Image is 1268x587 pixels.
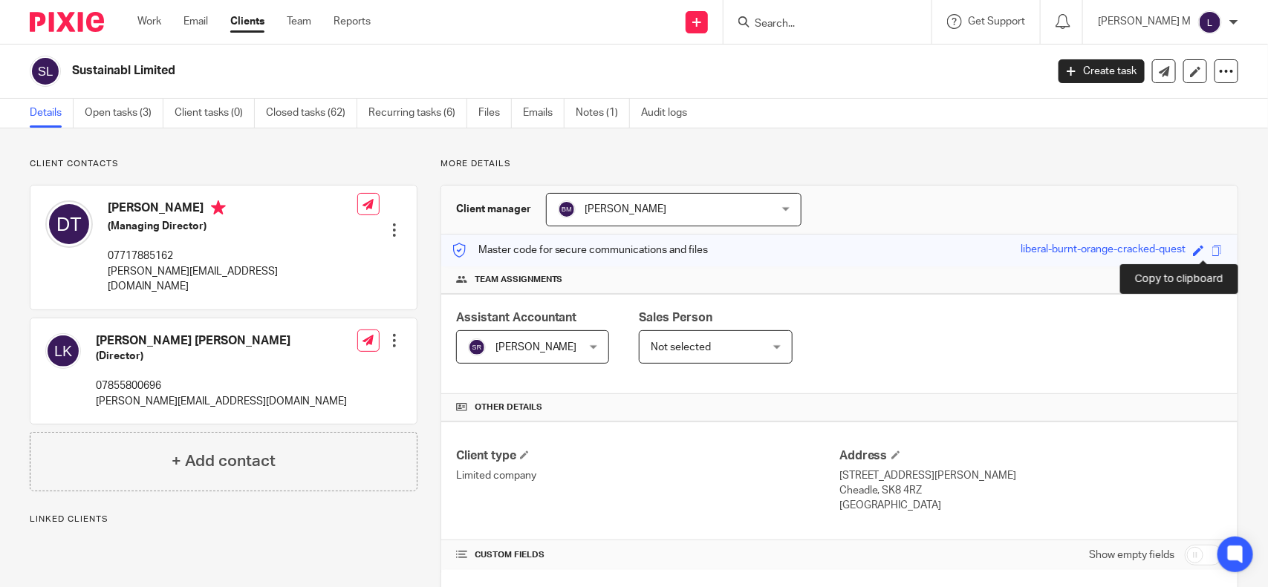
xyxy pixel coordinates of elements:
[456,312,577,324] span: Assistant Accountant
[456,549,839,561] h4: CUSTOM FIELDS
[266,99,357,128] a: Closed tasks (62)
[96,333,347,349] h4: [PERSON_NAME] [PERSON_NAME]
[1089,548,1174,563] label: Show empty fields
[30,56,61,87] img: svg%3E
[30,514,417,525] p: Linked clients
[175,99,255,128] a: Client tasks (0)
[495,342,577,352] span: [PERSON_NAME]
[576,99,630,128] a: Notes (1)
[839,448,1223,464] h4: Address
[839,498,1223,513] p: [GEOGRAPHIC_DATA]
[45,333,81,369] img: svg%3E
[137,14,161,29] a: Work
[468,338,486,356] img: svg%3E
[368,99,467,128] a: Recurring tasks (6)
[651,342,711,352] span: Not selected
[1059,59,1145,83] a: Create task
[585,204,667,214] span: [PERSON_NAME]
[1021,242,1186,259] div: liberal-burnt-orange-cracked-quest
[30,12,104,32] img: Pixie
[108,249,357,263] p: 07717885162
[287,14,311,29] a: Team
[230,14,264,29] a: Clients
[639,312,712,324] span: Sales Person
[30,99,74,128] a: Details
[1198,10,1222,34] img: svg%3E
[753,18,887,31] input: Search
[968,16,1025,27] span: Get Support
[523,99,565,128] a: Emails
[456,468,839,483] p: Limited company
[641,99,698,128] a: Audit logs
[1098,14,1191,29] p: [PERSON_NAME] M
[839,468,1223,483] p: [STREET_ADDRESS][PERSON_NAME]
[475,274,563,286] span: Team assignments
[211,200,226,215] i: Primary
[456,202,531,217] h3: Client manager
[96,394,347,409] p: [PERSON_NAME][EMAIL_ADDRESS][DOMAIN_NAME]
[478,99,512,128] a: Files
[108,219,357,234] h5: (Managing Director)
[96,349,347,364] h5: (Director)
[108,264,357,295] p: [PERSON_NAME][EMAIL_ADDRESS][DOMAIN_NAME]
[334,14,371,29] a: Reports
[30,158,417,170] p: Client contacts
[558,200,576,218] img: svg%3E
[45,200,93,248] img: svg%3E
[85,99,163,128] a: Open tasks (3)
[440,158,1238,170] p: More details
[183,14,208,29] a: Email
[839,483,1223,498] p: Cheadle, SK8 4RZ
[452,243,709,258] p: Master code for secure communications and files
[456,448,839,464] h4: Client type
[96,378,347,393] p: 07855800696
[172,450,276,473] h4: + Add contact
[108,200,357,219] h4: [PERSON_NAME]
[72,63,843,79] h2: Sustainabl Limited
[475,401,542,413] span: Other details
